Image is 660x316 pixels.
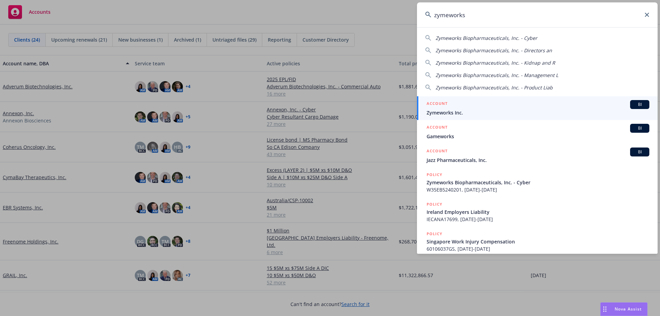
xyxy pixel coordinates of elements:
span: Zymeworks Inc. [427,109,649,116]
span: IECANA17699, [DATE]-[DATE] [427,216,649,223]
a: ACCOUNTBIGameworks [417,120,658,144]
span: BI [633,149,647,155]
span: BI [633,101,647,108]
h5: POLICY [427,230,442,237]
div: Drag to move [601,303,609,316]
h5: ACCOUNT [427,124,448,132]
span: 60106037GS, [DATE]-[DATE] [427,245,649,252]
span: Ireland Employers Liability [427,208,649,216]
span: BI [633,125,647,131]
span: Zymeworks Biopharmaceuticals, Inc. - Cyber [436,35,537,41]
span: Singapore Work Injury Compensation [427,238,649,245]
h5: ACCOUNT [427,148,448,156]
span: Nova Assist [615,306,642,312]
span: Zymeworks Biopharmaceuticals, Inc. - Kidnap and R [436,59,555,66]
span: Zymeworks Biopharmaceuticals, Inc. - Product Liab [436,84,553,91]
button: Nova Assist [600,302,648,316]
span: Zymeworks Biopharmaceuticals, Inc. - Directors an [436,47,552,54]
span: W35EB5240201, [DATE]-[DATE] [427,186,649,193]
a: POLICYZymeworks Biopharmaceuticals, Inc. - CyberW35EB5240201, [DATE]-[DATE] [417,167,658,197]
span: Zymeworks Biopharmaceuticals, Inc. - Cyber [427,179,649,186]
span: Gameworks [427,133,649,140]
a: POLICYIreland Employers LiabilityIECANA17699, [DATE]-[DATE] [417,197,658,227]
h5: ACCOUNT [427,100,448,108]
a: POLICYSingapore Work Injury Compensation60106037GS, [DATE]-[DATE] [417,227,658,256]
span: Jazz Pharmaceuticals, Inc. [427,156,649,164]
a: ACCOUNTBIJazz Pharmaceuticals, Inc. [417,144,658,167]
span: Zymeworks Biopharmaceuticals, Inc. - Management L [436,72,558,78]
h5: POLICY [427,171,442,178]
h5: POLICY [427,201,442,208]
a: ACCOUNTBIZymeworks Inc. [417,96,658,120]
input: Search... [417,2,658,27]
